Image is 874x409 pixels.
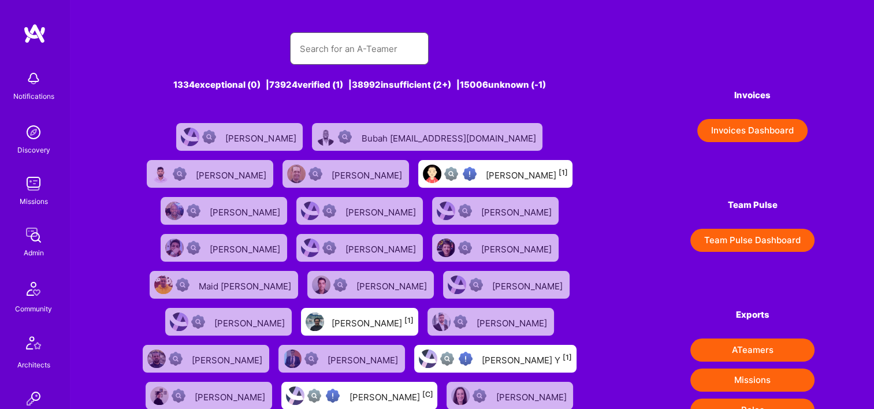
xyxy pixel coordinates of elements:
[481,240,554,255] div: [PERSON_NAME]
[142,155,278,192] a: User AvatarNot Scrubbed[PERSON_NAME]
[427,229,563,266] a: User AvatarNot Scrubbed[PERSON_NAME]
[181,128,199,146] img: User Avatar
[496,388,568,403] div: [PERSON_NAME]
[292,192,427,229] a: User AvatarNot Scrubbed[PERSON_NAME]
[333,278,347,292] img: Not Scrubbed
[463,167,477,181] img: High Potential User
[17,144,50,156] div: Discovery
[690,200,815,210] h4: Team Pulse
[438,266,574,303] a: User AvatarNot Scrubbed[PERSON_NAME]
[22,224,45,247] img: admin teamwork
[469,278,483,292] img: Not Scrubbed
[356,277,429,292] div: [PERSON_NAME]
[202,130,216,144] img: Not Scrubbed
[486,166,568,181] div: [PERSON_NAME]
[210,203,282,218] div: [PERSON_NAME]
[338,130,352,144] img: Not Scrubbed
[22,172,45,195] img: teamwork
[440,352,454,366] img: Not fully vetted
[156,192,292,229] a: User AvatarNot Scrubbed[PERSON_NAME]
[690,90,815,101] h4: Invoices
[214,314,287,329] div: [PERSON_NAME]
[332,166,404,181] div: [PERSON_NAME]
[20,195,48,207] div: Missions
[307,389,321,403] img: Not fully vetted
[191,315,205,329] img: Not Scrubbed
[303,266,438,303] a: User AvatarNot Scrubbed[PERSON_NAME]
[20,275,47,303] img: Community
[299,34,419,64] input: Search for an A-Teamer
[690,310,815,320] h4: Exports
[187,204,200,218] img: Not Scrubbed
[192,351,265,366] div: [PERSON_NAME]
[296,303,423,340] a: User Avatar[PERSON_NAME][1]
[332,314,414,329] div: [PERSON_NAME]
[458,204,472,218] img: Not Scrubbed
[444,167,458,181] img: Not fully vetted
[451,386,470,405] img: User Avatar
[22,121,45,144] img: discovery
[199,277,293,292] div: Maid [PERSON_NAME]
[301,202,319,220] img: User Avatar
[225,129,298,144] div: [PERSON_NAME]
[312,276,330,294] img: User Avatar
[170,313,188,331] img: User Avatar
[307,118,547,155] a: User AvatarNot ScrubbedBubah [EMAIL_ADDRESS][DOMAIN_NAME]
[422,390,433,399] sup: [C]
[13,90,54,102] div: Notifications
[20,331,47,359] img: Architects
[129,79,590,91] div: 1334 exceptional (0) | 73924 verified (1) | 38992 insufficient (2+) | 15006 unknown (-1)
[690,339,815,362] button: ATeamers
[459,352,473,366] img: High Potential User
[173,167,187,181] img: Not Scrubbed
[176,278,189,292] img: Not Scrubbed
[23,23,46,44] img: logo
[322,241,336,255] img: Not Scrubbed
[448,276,466,294] img: User Avatar
[349,388,433,403] div: [PERSON_NAME]
[292,229,427,266] a: User AvatarNot Scrubbed[PERSON_NAME]
[481,203,554,218] div: [PERSON_NAME]
[317,128,335,146] img: User Avatar
[22,67,45,90] img: bell
[278,155,414,192] a: User AvatarNot Scrubbed[PERSON_NAME]
[172,118,307,155] a: User AvatarNot Scrubbed[PERSON_NAME]
[690,119,815,142] a: Invoices Dashboard
[477,314,549,329] div: [PERSON_NAME]
[410,340,581,377] a: User AvatarNot fully vettedHigh Potential User[PERSON_NAME] Y[1]
[154,276,173,294] img: User Avatar
[414,155,577,192] a: User AvatarNot fully vettedHigh Potential User[PERSON_NAME][1]
[492,277,565,292] div: [PERSON_NAME]
[286,386,304,405] img: User Avatar
[210,240,282,255] div: [PERSON_NAME]
[458,241,472,255] img: Not Scrubbed
[404,316,414,325] sup: [1]
[283,349,302,368] img: User Avatar
[697,119,808,142] button: Invoices Dashboard
[172,389,185,403] img: Not Scrubbed
[423,165,441,183] img: User Avatar
[326,389,340,403] img: High Potential User
[150,386,169,405] img: User Avatar
[423,303,559,340] a: User AvatarNot Scrubbed[PERSON_NAME]
[308,167,322,181] img: Not Scrubbed
[453,315,467,329] img: Not Scrubbed
[328,351,400,366] div: [PERSON_NAME]
[559,168,568,177] sup: [1]
[690,229,815,252] button: Team Pulse Dashboard
[196,166,269,181] div: [PERSON_NAME]
[345,240,418,255] div: [PERSON_NAME]
[24,247,44,259] div: Admin
[147,349,166,368] img: User Avatar
[322,204,336,218] img: Not Scrubbed
[195,388,267,403] div: [PERSON_NAME]
[287,165,306,183] img: User Avatar
[563,353,572,362] sup: [1]
[274,340,410,377] a: User AvatarNot Scrubbed[PERSON_NAME]
[304,352,318,366] img: Not Scrubbed
[427,192,563,229] a: User AvatarNot Scrubbed[PERSON_NAME]
[138,340,274,377] a: User AvatarNot Scrubbed[PERSON_NAME]
[161,303,296,340] a: User AvatarNot Scrubbed[PERSON_NAME]
[187,241,200,255] img: Not Scrubbed
[690,369,815,392] button: Missions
